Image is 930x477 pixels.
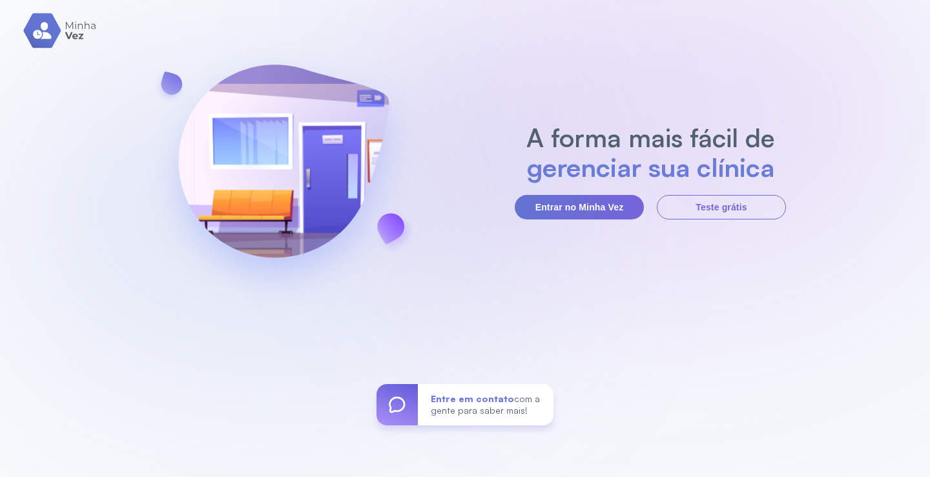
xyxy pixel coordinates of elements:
[418,384,553,425] div: com a gente para saber mais!
[515,195,644,219] button: Entrar no Minha Vez
[520,152,781,182] h2: gerenciar sua clínica
[377,384,553,425] a: Entre em contatocom a gente para saber mais!
[657,195,786,219] button: Teste grátis
[23,13,98,48] img: logo.svg
[520,123,781,152] h2: A forma mais fácil de
[431,393,514,404] span: Entre em contato
[144,30,423,311] img: banner-login.svg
